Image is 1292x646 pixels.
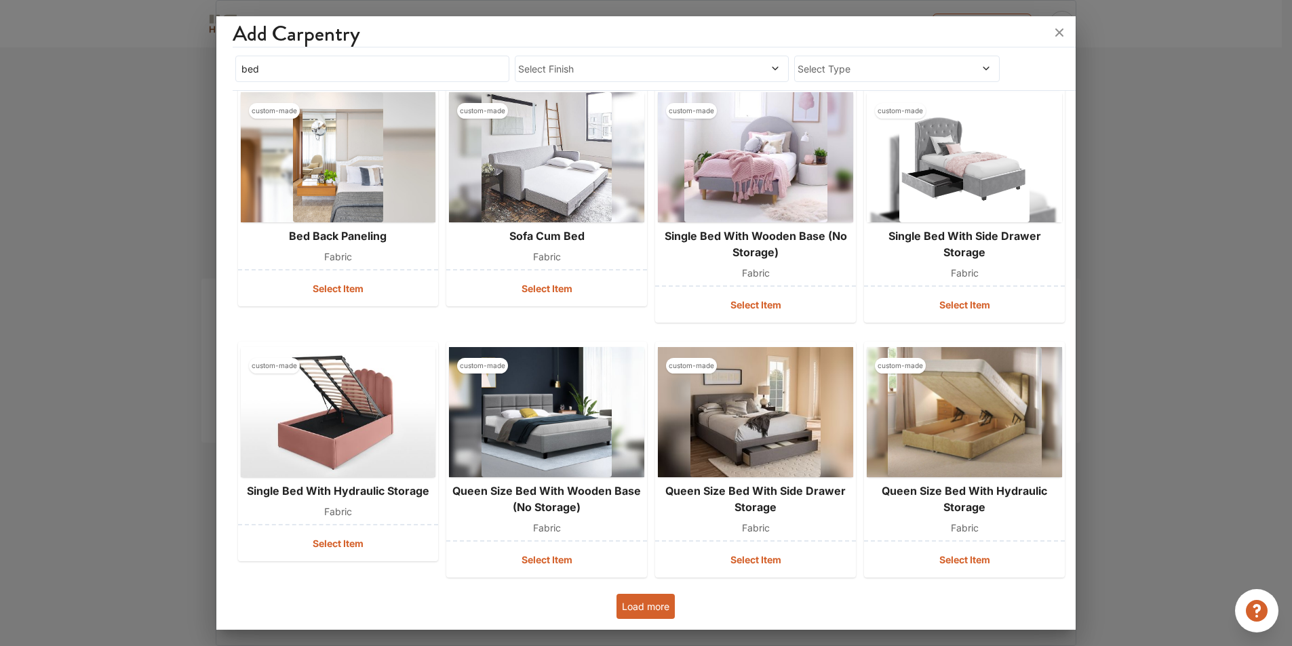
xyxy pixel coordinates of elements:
img: 0 [888,347,1041,477]
span: queen size bed with wooden base (no storage) [452,483,642,515]
img: 0 [482,347,612,477]
button: Select Item [238,525,439,561]
span: fabric [742,521,770,535]
span: queen size bed with hydraulic storage [869,483,1059,515]
span: custom-made [457,358,508,374]
img: 0 [241,347,436,477]
img: 0 [684,92,827,222]
span: fabric [533,249,561,264]
button: Select Item [864,287,1065,323]
span: bed back paneling [289,228,387,244]
span: custom-made [249,103,300,119]
img: 0 [899,92,1030,222]
span: Select Finish [518,62,715,76]
button: Select Item [655,542,856,578]
span: sofa cum bed [509,228,585,244]
button: Select Item [446,270,647,306]
span: fabric [951,266,979,280]
img: 0 [293,92,383,222]
img: 0 [482,92,612,222]
span: fabric [951,521,979,535]
span: custom-made [875,103,926,119]
button: Select Item [864,542,1065,578]
span: Select Type [798,62,943,76]
button: Select Item [655,287,856,323]
span: queen size bed with side drawer storage [661,483,850,515]
span: fabric [324,504,352,519]
span: custom-made [875,358,926,374]
input: Search [235,56,509,82]
span: custom-made [666,103,717,119]
button: Select Item [446,542,647,578]
button: Load more [616,594,675,619]
button: Select Item [238,270,439,306]
span: fabric [742,266,770,280]
span: fabric [324,249,352,264]
span: single bed with side drawer storage [869,228,1059,260]
span: single bed with hydraulic storage [247,483,429,499]
span: single bed with wooden base (no storage) [661,228,850,260]
span: custom-made [666,358,717,374]
img: 0 [690,347,821,477]
span: fabric [533,521,561,535]
span: custom-made [457,103,508,119]
span: custom-made [249,358,300,374]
